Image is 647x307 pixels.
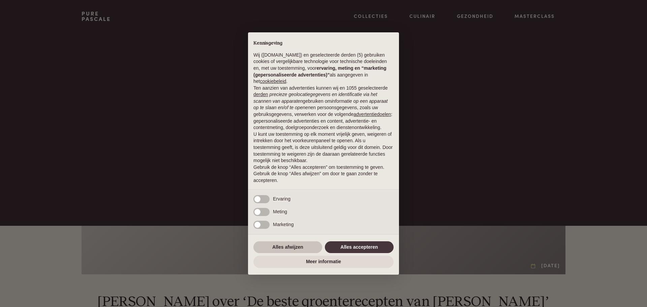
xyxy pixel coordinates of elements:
button: Alles accepteren [325,241,394,253]
em: informatie op een apparaat op te slaan en/of te openen [253,98,388,111]
p: Gebruik de knop “Alles accepteren” om toestemming te geven. Gebruik de knop “Alles afwijzen” om d... [253,164,394,184]
a: cookiebeleid [260,79,286,84]
span: Meting [273,209,287,214]
button: Alles afwijzen [253,241,322,253]
button: Meer informatie [253,256,394,268]
span: Ervaring [273,196,290,202]
button: advertentiedoelen [353,111,391,118]
span: Marketing [273,222,294,227]
p: U kunt uw toestemming op elk moment vrijelijk geven, weigeren of intrekken door het voorkeurenpan... [253,131,394,164]
button: derden [253,91,268,98]
strong: ervaring, meting en “marketing (gepersonaliseerde advertenties)” [253,65,386,78]
em: precieze geolocatiegegevens en identificatie via het scannen van apparaten [253,92,377,104]
h2: Kennisgeving [253,40,394,47]
p: Ten aanzien van advertenties kunnen wij en 1055 geselecteerde gebruiken om en persoonsgegevens, z... [253,85,394,131]
p: Wij ([DOMAIN_NAME]) en geselecteerde derden (5) gebruiken cookies of vergelijkbare technologie vo... [253,52,394,85]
